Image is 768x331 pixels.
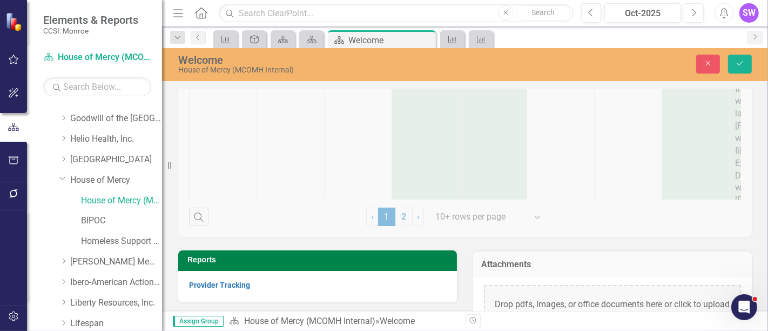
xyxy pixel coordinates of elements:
[70,174,162,187] a: House of Mercy
[70,154,162,166] a: [GEOGRAPHIC_DATA]
[178,66,494,74] div: House of Mercy (MCOMH Internal)
[70,276,162,289] a: Ibero-American Action League, Inc.
[481,260,744,269] h3: Attachments
[173,316,224,327] span: Assign Group
[5,12,24,31] img: ClearPoint Strategy
[81,195,162,207] a: House of Mercy (MCOMH Internal)
[380,316,415,326] div: Welcome
[229,315,457,328] div: »
[70,297,162,309] a: Liberty Resources, Inc.
[43,27,138,35] small: CCSI: Monroe
[739,3,759,23] button: SW
[43,14,138,27] span: Elements & Reports
[219,4,573,23] input: Search ClearPoint...
[43,51,151,64] a: House of Mercy (MCOMH Internal)
[348,34,433,47] div: Welcome
[81,235,162,248] a: Homeless Support Services
[81,215,162,227] a: BIPOC
[484,285,741,324] div: Drop pdfs, images, or office documents here or click to upload
[608,7,677,20] div: Oct-2025
[531,8,555,17] span: Search
[70,112,162,125] a: Goodwill of the [GEOGRAPHIC_DATA]
[244,316,375,326] a: House of Mercy (MCOMH Internal)
[70,256,162,268] a: [PERSON_NAME] Memorial Institute, Inc.
[187,256,452,264] h3: Reports
[604,3,681,23] button: Oct-2025
[189,281,250,289] a: Provider Tracking
[70,317,162,330] a: Lifespan
[516,5,570,21] button: Search
[731,294,757,320] iframe: Intercom live chat
[70,133,162,145] a: Helio Health, Inc.
[178,54,494,66] div: Welcome
[43,77,151,96] input: Search Below...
